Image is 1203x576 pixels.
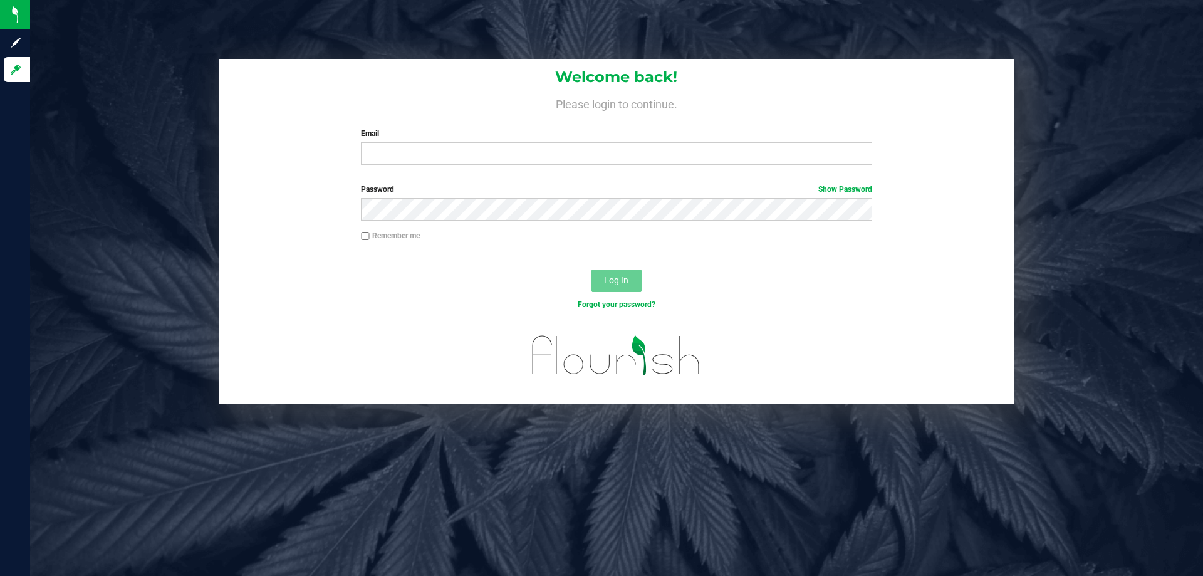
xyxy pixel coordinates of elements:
[219,69,1014,85] h1: Welcome back!
[604,275,628,285] span: Log In
[361,185,394,194] span: Password
[517,323,716,387] img: flourish_logo.svg
[591,270,642,292] button: Log In
[578,300,655,309] a: Forgot your password?
[818,185,872,194] a: Show Password
[219,95,1014,110] h4: Please login to continue.
[9,63,22,76] inline-svg: Log in
[9,36,22,49] inline-svg: Sign up
[361,230,420,241] label: Remember me
[361,232,370,241] input: Remember me
[361,128,872,139] label: Email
